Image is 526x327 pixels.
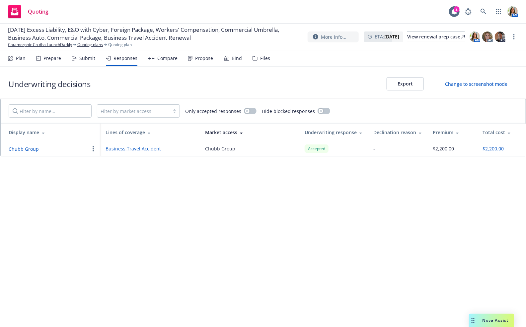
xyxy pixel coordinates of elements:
[483,129,522,136] div: Total cost
[462,5,475,18] a: Report a Bug
[262,108,315,115] span: Hide blocked responses
[373,145,375,152] div: -
[79,56,95,61] div: Submit
[205,129,294,136] div: Market access
[260,56,270,61] div: Files
[205,145,235,152] div: Chubb Group
[305,129,363,136] div: Underwriting response
[157,56,178,61] div: Compare
[434,77,518,90] button: Change to screenshot mode
[77,42,103,48] a: Quoting plans
[445,81,507,87] div: Change to screenshot mode
[108,42,132,48] span: Quoting plan
[492,5,505,18] a: Switch app
[433,129,472,136] div: Premium
[8,26,302,42] span: [DATE] Excess Liability, E&O with Cyber, Foreign Package, Workers' Compensation, Commercial Umbre...
[28,9,48,14] span: Quoting
[8,42,72,48] a: Catamorphic Co dba LaunchDarkly
[477,5,490,18] a: Search
[106,145,194,152] a: Business Travel Accident
[9,104,92,118] input: Filter by name...
[483,317,509,323] span: Nova Assist
[8,79,90,89] h1: Underwriting decisions
[305,144,329,153] div: Accepted
[469,314,514,327] button: Nova Assist
[433,145,454,152] div: $2,200.00
[373,129,422,136] div: Declination reason
[375,33,399,40] span: ETA :
[308,31,359,42] button: More info...
[470,31,480,42] img: photo
[510,33,518,41] a: more
[469,314,477,327] div: Drag to move
[495,31,505,42] img: photo
[16,56,26,61] div: Plan
[43,56,61,61] div: Prepare
[387,77,424,90] button: Export
[483,145,504,152] button: $2,200.00
[9,129,95,136] div: Display name
[482,31,493,42] img: photo
[454,6,460,12] div: 2
[321,33,346,40] span: More info...
[407,31,465,42] a: View renewal prep case
[384,33,399,40] strong: [DATE]
[185,108,241,115] span: Only accepted responses
[106,129,194,136] div: Lines of coverage
[9,145,39,152] button: Chubb Group
[195,56,213,61] div: Propose
[507,6,518,17] img: photo
[5,2,51,21] a: Quoting
[113,56,137,61] div: Responses
[232,56,242,61] div: Bind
